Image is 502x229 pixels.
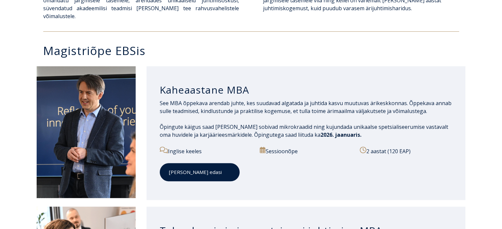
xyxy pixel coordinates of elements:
[37,66,136,198] img: DSC_2098
[160,84,452,96] h3: Kaheaastane MBA
[160,123,452,139] p: Õpingute käigus saad [PERSON_NAME] sobivad mikrokraadid ning kujundada unikaalse spetsialiseerumi...
[43,45,466,56] h3: Magistriõpe EBSis
[260,147,352,155] p: Sessioonõpe
[160,99,452,115] p: See MBA õppekava arendab juhte, kes suudavad algatada ja juhtida kasvu muutuvas ärikeskkonnas. Õp...
[160,147,252,155] p: Inglise keeles
[320,131,361,138] span: 2026. jaanuaris.
[360,147,452,155] p: 2 aastat (120 EAP)
[160,163,240,181] a: [PERSON_NAME] edasi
